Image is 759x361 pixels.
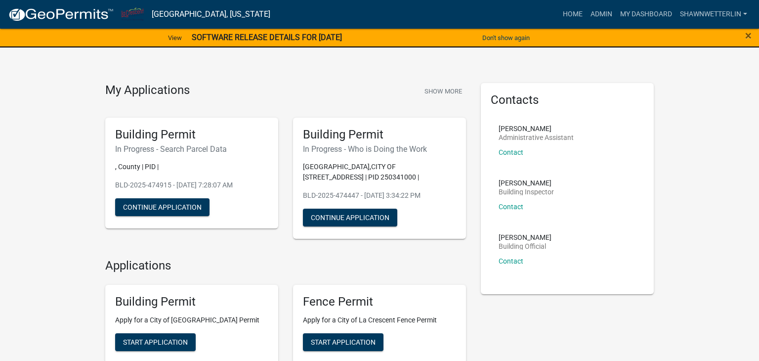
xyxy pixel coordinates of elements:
[745,29,752,43] span: ×
[303,144,456,154] h6: In Progress - Who is Doing the Work
[616,5,676,24] a: My Dashboard
[122,7,144,21] img: City of La Crescent, Minnesota
[115,144,268,154] h6: In Progress - Search Parcel Data
[105,259,466,273] h4: Applications
[115,333,196,351] button: Start Application
[499,257,523,265] a: Contact
[303,190,456,201] p: BLD-2025-474447 - [DATE] 3:34:22 PM
[303,315,456,325] p: Apply for a City of La Crescent Fence Permit
[192,33,342,42] strong: SOFTWARE RELEASE DETAILS FOR [DATE]
[478,30,534,46] button: Don't show again
[499,203,523,211] a: Contact
[499,243,551,250] p: Building Official
[499,188,554,195] p: Building Inspector
[745,30,752,42] button: Close
[152,6,270,23] a: [GEOGRAPHIC_DATA], [US_STATE]
[303,162,456,182] p: [GEOGRAPHIC_DATA],CITY OF [STREET_ADDRESS] | PID 250341000 |
[303,128,456,142] h5: Building Permit
[311,338,376,346] span: Start Application
[303,333,383,351] button: Start Application
[115,162,268,172] p: , County | PID |
[499,134,574,141] p: Administrative Assistant
[559,5,587,24] a: Home
[115,295,268,309] h5: Building Permit
[499,125,574,132] p: [PERSON_NAME]
[123,338,188,346] span: Start Application
[421,83,466,99] button: Show More
[587,5,616,24] a: Admin
[164,30,186,46] a: View
[115,180,268,190] p: BLD-2025-474915 - [DATE] 7:28:07 AM
[303,209,397,226] button: Continue Application
[499,180,554,186] p: [PERSON_NAME]
[115,128,268,142] h5: Building Permit
[303,295,456,309] h5: Fence Permit
[676,5,751,24] a: ShawnWetterlin
[499,234,551,241] p: [PERSON_NAME]
[115,315,268,325] p: Apply for a City of [GEOGRAPHIC_DATA] Permit
[115,198,210,216] button: Continue Application
[491,93,644,107] h5: Contacts
[105,83,190,98] h4: My Applications
[499,148,523,156] a: Contact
